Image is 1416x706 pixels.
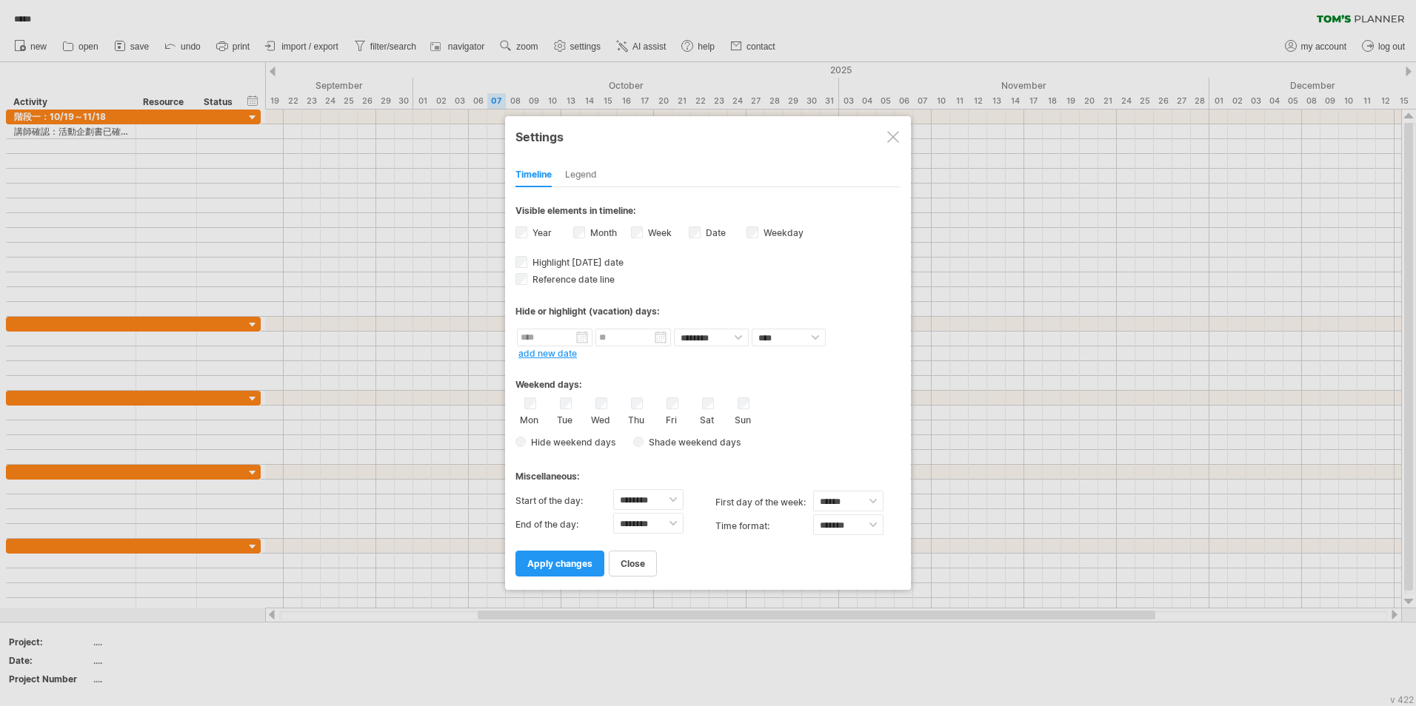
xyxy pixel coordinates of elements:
[733,411,752,426] label: Sun
[515,205,901,221] div: Visible elements in timeline:
[587,227,617,238] label: Month
[715,514,813,538] label: Time format:
[530,257,624,268] span: Highlight [DATE] date
[526,437,615,448] span: Hide weekend days
[515,123,901,149] div: Settings
[715,491,813,514] label: first day of the week:
[565,164,597,187] div: Legend
[703,227,726,238] label: Date
[609,551,657,576] a: close
[515,551,604,576] a: apply changes
[515,513,613,537] label: End of the day:
[591,411,610,426] label: Wed
[644,437,741,448] span: Shade weekend days
[530,227,552,238] label: Year
[515,365,901,394] div: Weekend days:
[645,227,672,238] label: Week
[515,457,901,485] div: Miscellaneous:
[520,411,538,426] label: Mon
[621,558,645,569] span: close
[662,411,681,426] label: Fri
[515,489,613,513] label: Start of the day:
[518,348,577,359] a: add new date
[515,306,901,317] div: Hide or highlight (vacation) days:
[698,411,716,426] label: Sat
[527,558,592,569] span: apply changes
[515,164,552,187] div: Timeline
[761,227,804,238] label: Weekday
[555,411,574,426] label: Tue
[530,274,615,285] span: Reference date line
[627,411,645,426] label: Thu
